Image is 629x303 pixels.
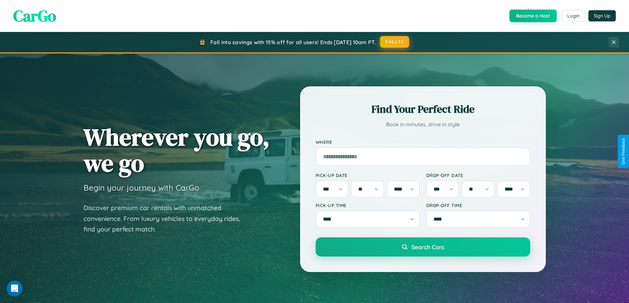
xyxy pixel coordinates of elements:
p: Book in minutes, drive in style [316,120,530,129]
label: Drop-off Date [426,172,530,178]
h2: Find Your Perfect Ride [316,102,530,116]
span: Fall into savings with 15% off for all users! Ends [DATE] 10am PT. [210,39,376,45]
button: Become a Host [509,10,557,22]
button: FALL15 [380,36,409,48]
span: Search Cars [411,243,444,251]
button: Login [562,10,585,22]
div: Give Feedback [621,138,626,165]
h1: Wherever you go, we go [84,124,270,176]
h3: Begin your journey with CarGo [84,183,199,193]
p: Discover premium car rentals with unmatched convenience. From luxury vehicles to everyday rides, ... [84,202,249,235]
label: Pick-up Date [316,172,420,178]
label: Where [316,139,530,145]
div: Open Intercom Messenger [7,281,22,296]
label: Pick-up Time [316,202,420,208]
button: Sign Up [588,10,616,21]
label: Drop-off Time [426,202,530,208]
span: CarGo [13,5,56,27]
button: Search Cars [316,237,530,257]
